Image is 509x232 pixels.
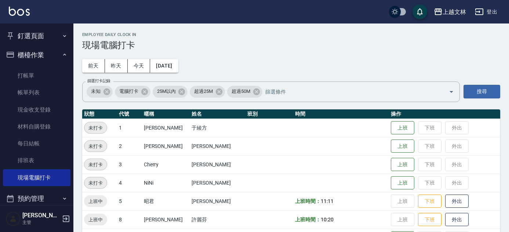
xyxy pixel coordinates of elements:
button: 昨天 [105,59,128,73]
td: 3 [117,155,142,174]
span: 超過25M [190,88,217,95]
a: 現金收支登錄 [3,101,70,118]
b: 上班時間： [295,198,321,204]
span: 電腦打卡 [115,88,143,95]
button: 上班 [391,121,414,135]
span: 未打卡 [84,142,107,150]
span: 25M以內 [153,88,180,95]
th: 時間 [293,109,389,119]
a: 每日結帳 [3,135,70,152]
label: 篩選打卡記錄 [87,78,110,84]
button: [DATE] [150,59,178,73]
td: [PERSON_NAME] [190,155,246,174]
button: 下班 [418,213,441,226]
button: 櫃檯作業 [3,46,70,65]
button: 登出 [472,5,500,19]
td: 1 [117,119,142,137]
div: 上越文林 [443,7,466,17]
span: 11:11 [321,198,334,204]
div: 超過25M [190,86,225,98]
button: 外出 [445,213,469,226]
td: NiNi [142,174,190,192]
td: 昭君 [142,192,190,210]
button: 上班 [391,158,414,171]
img: Person [6,211,21,226]
span: 未打卡 [84,124,107,132]
td: 2 [117,137,142,155]
td: [PERSON_NAME] [142,119,190,137]
button: 上班 [391,139,414,153]
td: [PERSON_NAME] [190,137,246,155]
button: 預約管理 [3,189,70,208]
h5: [PERSON_NAME] [22,212,60,219]
span: 上班中 [84,197,107,205]
a: 材料自購登錄 [3,118,70,135]
button: 上班 [391,176,414,190]
th: 狀態 [82,109,117,119]
td: Cherry [142,155,190,174]
span: 未知 [87,88,105,95]
span: 10:20 [321,217,334,222]
p: 主管 [22,219,60,226]
td: [PERSON_NAME] [142,137,190,155]
td: 4 [117,174,142,192]
b: 上班時間： [295,217,321,222]
button: save [412,4,427,19]
button: 上越文林 [431,4,469,19]
button: Open [446,86,457,98]
input: 篩選條件 [263,85,436,98]
h3: 現場電腦打卡 [82,40,500,50]
th: 姓名 [190,109,246,119]
th: 暱稱 [142,109,190,119]
button: 前天 [82,59,105,73]
a: 打帳單 [3,67,70,84]
span: 超過50M [227,88,255,95]
button: 搜尋 [463,85,500,98]
td: 8 [117,210,142,229]
a: 現場電腦打卡 [3,169,70,186]
div: 未知 [87,86,113,98]
button: 下班 [418,195,441,208]
td: [PERSON_NAME] [190,174,246,192]
span: 未打卡 [84,179,107,187]
th: 班別 [246,109,293,119]
button: 外出 [445,195,469,208]
button: 今天 [128,59,150,73]
div: 電腦打卡 [115,86,150,98]
span: 未打卡 [84,161,107,168]
td: 5 [117,192,142,210]
span: 上班中 [84,216,107,224]
td: [PERSON_NAME] [190,192,246,210]
th: 操作 [389,109,500,119]
a: 帳單列表 [3,84,70,101]
h2: Employee Daily Clock In [82,32,500,37]
div: 25M以內 [153,86,188,98]
img: Logo [9,7,30,16]
td: [PERSON_NAME] [142,210,190,229]
div: 超過50M [227,86,262,98]
td: 于綾方 [190,119,246,137]
a: 排班表 [3,152,70,169]
th: 代號 [117,109,142,119]
td: 許麗芬 [190,210,246,229]
button: 釘選頁面 [3,26,70,46]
